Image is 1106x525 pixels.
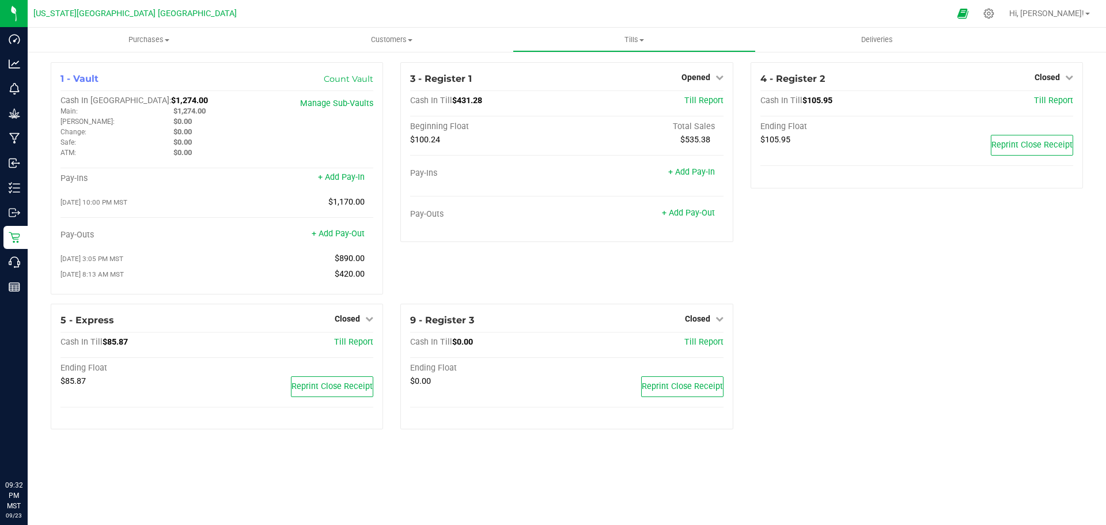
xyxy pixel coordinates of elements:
[9,83,20,95] inline-svg: Monitoring
[324,74,373,84] a: Count Vault
[335,314,360,323] span: Closed
[173,148,192,157] span: $0.00
[60,149,76,157] span: ATM:
[1035,73,1060,82] span: Closed
[312,229,365,239] a: + Add Pay-Out
[9,33,20,45] inline-svg: Dashboard
[60,118,115,126] span: [PERSON_NAME]:
[9,108,20,119] inline-svg: Grow
[328,197,365,207] span: $1,170.00
[60,173,217,184] div: Pay-Ins
[410,315,474,326] span: 9 - Register 3
[452,96,482,105] span: $431.28
[171,96,208,105] span: $1,274.00
[9,133,20,144] inline-svg: Manufacturing
[1034,96,1073,105] a: Till Report
[410,73,472,84] span: 3 - Register 1
[681,73,710,82] span: Opened
[991,140,1073,150] span: Reprint Close Receipt
[60,107,78,115] span: Main:
[760,96,802,105] span: Cash In Till
[5,480,22,511] p: 09:32 PM MST
[9,157,20,169] inline-svg: Inbound
[33,9,237,18] span: [US_STATE][GEOGRAPHIC_DATA] [GEOGRAPHIC_DATA]
[173,117,192,126] span: $0.00
[291,382,373,391] span: Reprint Close Receipt
[9,207,20,218] inline-svg: Outbound
[9,232,20,243] inline-svg: Retail
[60,255,123,263] span: [DATE] 3:05 PM MST
[410,96,452,105] span: Cash In Till
[802,96,832,105] span: $105.95
[335,254,365,263] span: $890.00
[173,107,206,115] span: $1,274.00
[60,337,103,347] span: Cash In Till
[335,269,365,279] span: $420.00
[680,135,710,145] span: $535.38
[668,167,715,177] a: + Add Pay-In
[642,382,723,391] span: Reprint Close Receipt
[685,314,710,323] span: Closed
[60,128,86,136] span: Change:
[9,281,20,293] inline-svg: Reports
[60,376,86,386] span: $85.87
[60,138,76,146] span: Safe:
[684,337,724,347] a: Till Report
[60,73,99,84] span: 1 - Vault
[950,2,976,25] span: Open Ecommerce Menu
[28,35,270,45] span: Purchases
[513,35,755,45] span: Tills
[410,135,440,145] span: $100.24
[12,433,46,467] iframe: Resource center
[334,337,373,347] a: Till Report
[60,230,217,240] div: Pay-Outs
[173,127,192,136] span: $0.00
[760,73,825,84] span: 4 - Register 2
[410,168,567,179] div: Pay-Ins
[9,256,20,268] inline-svg: Call Center
[760,122,917,132] div: Ending Float
[173,138,192,146] span: $0.00
[760,135,790,145] span: $105.95
[60,198,127,206] span: [DATE] 10:00 PM MST
[28,28,270,52] a: Purchases
[318,172,365,182] a: + Add Pay-In
[9,58,20,70] inline-svg: Analytics
[756,28,998,52] a: Deliveries
[641,376,724,397] button: Reprint Close Receipt
[9,182,20,194] inline-svg: Inventory
[291,376,373,397] button: Reprint Close Receipt
[1009,9,1084,18] span: Hi, [PERSON_NAME]!
[410,337,452,347] span: Cash In Till
[567,122,724,132] div: Total Sales
[270,28,513,52] a: Customers
[271,35,512,45] span: Customers
[410,363,567,373] div: Ending Float
[410,122,567,132] div: Beginning Float
[60,315,114,326] span: 5 - Express
[410,376,431,386] span: $0.00
[300,99,373,108] a: Manage Sub-Vaults
[103,337,128,347] span: $85.87
[662,208,715,218] a: + Add Pay-Out
[991,135,1073,156] button: Reprint Close Receipt
[410,209,567,220] div: Pay-Outs
[513,28,755,52] a: Tills
[452,337,473,347] span: $0.00
[684,96,724,105] a: Till Report
[60,96,171,105] span: Cash In [GEOGRAPHIC_DATA]:
[846,35,908,45] span: Deliveries
[5,511,22,520] p: 09/23
[60,363,217,373] div: Ending Float
[982,8,996,19] div: Manage settings
[60,270,124,278] span: [DATE] 8:13 AM MST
